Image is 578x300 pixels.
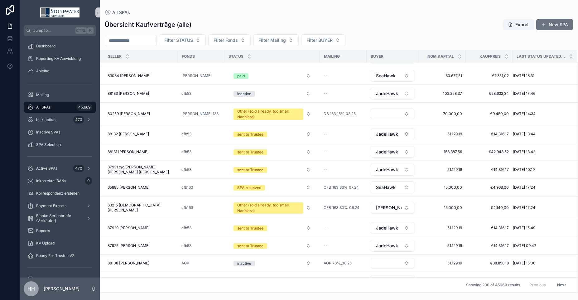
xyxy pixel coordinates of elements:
span: Ready For Trustee V2 [36,253,74,258]
span: 30.677,51 [422,73,462,78]
a: €14.316,17 [470,225,509,230]
span: Inactive SPAs [36,130,60,135]
a: CFB_163_30%_06.24 [324,205,363,210]
a: Payment Exports [24,200,96,211]
span: BUYER [371,54,383,59]
span: 51.129,19 [422,132,462,137]
div: 470 [73,165,84,172]
span: 88132 [PERSON_NAME] [108,132,149,137]
div: sent to Trustee [237,225,263,231]
div: SPA received [237,185,261,191]
span: -- [324,243,327,248]
a: -- [324,132,363,137]
button: New SPA [536,19,573,30]
a: Korrespondenz erstellen [24,188,96,199]
a: Select Button [228,88,316,99]
a: 51.129,19 [422,225,462,230]
span: Kaufpreis [479,54,501,59]
span: cfb53 [181,167,191,172]
a: Select Button [370,258,415,269]
a: [DATE] 17:24 [513,205,570,210]
a: Select Button [370,201,415,214]
button: Select Button [253,34,299,46]
div: sent to Trustee [237,149,263,155]
span: 153.387,56 [422,149,462,154]
button: Select Button [371,164,414,176]
a: AGP [181,261,189,266]
div: sent to Trustee [237,243,263,249]
a: 88132 [PERSON_NAME] [108,132,174,137]
span: All SPAs [36,105,51,110]
a: 83084 [PERSON_NAME] [108,73,174,78]
div: inactive [237,261,251,266]
span: AGP 76%_08.25 [324,261,352,266]
a: [PERSON_NAME] 133 [181,111,221,116]
p: [PERSON_NAME] [44,286,79,292]
a: cfb53 [181,243,221,248]
a: All SPAs45.669 [24,102,96,113]
span: 15.000,00 [422,205,462,210]
button: Select Button [229,128,316,140]
span: CFB_163_30%_06.24 [324,205,359,210]
span: [DATE] 09:47 [513,243,536,248]
span: Dashboard [36,44,55,49]
a: Active SPAs470 [24,163,96,174]
a: 87925 [PERSON_NAME] [108,243,174,248]
a: €9.450,00 [470,111,509,116]
button: Select Button [229,258,316,269]
span: -- [324,132,327,137]
span: 88131 [PERSON_NAME] [108,149,148,154]
span: €14.316,17 [470,132,509,137]
span: 88108 [PERSON_NAME] [108,261,149,266]
div: paid [237,73,245,79]
div: sent to Trustee [237,132,263,137]
span: Fund Selection [36,277,62,282]
span: €38.858,18 [470,261,509,266]
span: 87929 [PERSON_NAME] [108,225,150,230]
span: JadeHawk [376,243,398,249]
span: cfb53 [181,225,191,230]
a: 87931 c/o [PERSON_NAME] [PERSON_NAME] [PERSON_NAME] [108,165,174,175]
span: KV Upload [36,241,55,246]
span: [DATE] 14:34 [513,111,536,116]
span: 80259 [PERSON_NAME] [108,111,150,116]
span: Anleihe [36,69,49,74]
span: [DATE] 15:00 [513,261,536,266]
button: Select Button [371,88,414,99]
span: 83084 [PERSON_NAME] [108,73,150,78]
a: 51.129,19 [422,243,462,248]
a: 102.258,37 [422,91,462,96]
span: [PERSON_NAME] 133 [181,111,219,116]
button: Select Button [229,146,316,157]
a: €42.948,52 [470,149,509,154]
a: 63215 [DEMOGRAPHIC_DATA][PERSON_NAME] [108,203,174,213]
span: -- [324,225,327,230]
button: Select Button [229,182,316,193]
span: [PERSON_NAME] [376,205,402,211]
a: AGP [181,261,221,266]
a: cfb163 [181,185,193,190]
span: Filter Fonds [214,37,238,43]
a: Select Button [228,274,316,286]
button: Select Button [371,275,414,286]
span: Reports [36,228,50,233]
button: Select Button [371,240,414,252]
button: Select Button [371,109,414,119]
a: [PERSON_NAME] [181,73,212,78]
button: Select Button [371,258,414,269]
span: JadeHawk [376,167,398,173]
a: Anleihe [24,65,96,77]
a: Select Button [228,257,316,269]
a: Select Button [370,163,415,176]
span: JadeHawk [376,149,398,155]
button: Select Button [229,222,316,234]
button: Select Button [229,88,316,99]
button: Select Button [229,275,316,286]
a: 88108 [PERSON_NAME] [108,261,174,266]
button: Select Button [371,181,414,193]
button: Select Button [301,34,345,46]
a: Select Button [370,275,415,286]
span: [DATE] 13:44 [513,132,536,137]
